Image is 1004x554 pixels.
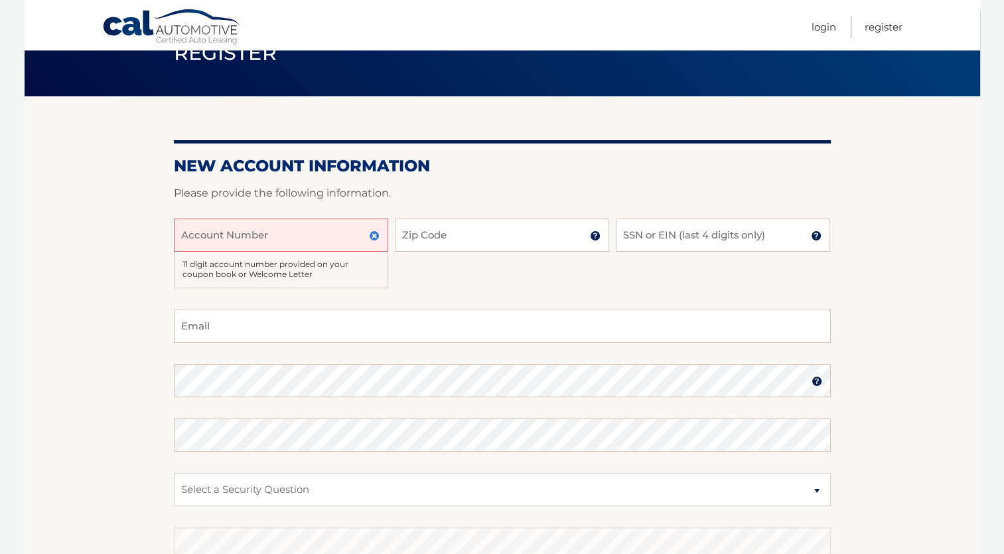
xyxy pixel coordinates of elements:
[616,219,830,252] input: SSN or EIN (last 4 digits only)
[102,9,242,47] a: Cal Automotive
[811,231,822,241] img: tooltip.svg
[174,184,831,203] p: Please provide the following information.
[174,310,831,343] input: Email
[174,252,388,288] div: 11 digit account number provided on your coupon book or Welcome Letter
[395,219,609,252] input: Zip Code
[174,41,277,65] span: Register
[590,231,601,241] img: tooltip.svg
[369,231,380,241] img: close.svg
[812,16,836,38] a: Login
[174,156,831,176] h2: New Account Information
[865,16,902,38] a: Register
[812,376,822,387] img: tooltip.svg
[174,219,388,252] input: Account Number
